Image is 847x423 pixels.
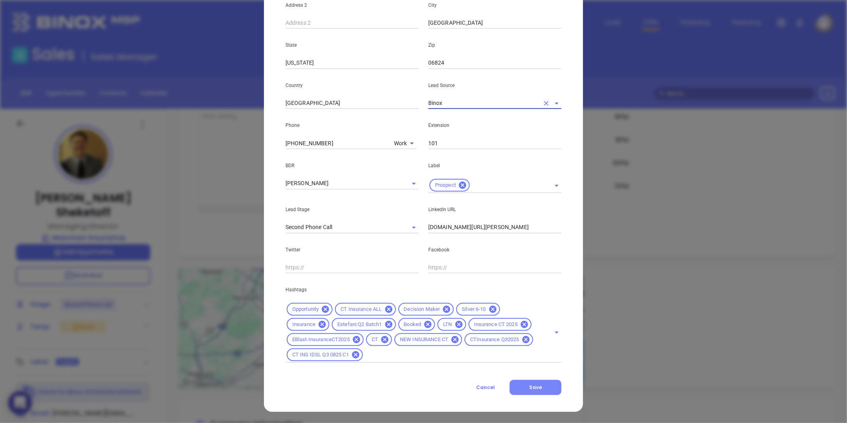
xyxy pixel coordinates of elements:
span: EBlast-InsuranceCT2025 [288,336,355,343]
div: NEW INSURANCE CT [394,333,462,346]
p: State [286,41,419,49]
div: EBlast-InsuranceCT2025 [287,333,364,346]
div: Opportunity [287,303,333,316]
span: Insurance [288,321,320,328]
span: Prospect [430,182,461,189]
button: Save [510,380,561,395]
input: Zip [428,57,561,69]
span: NEW INSURANCE CT [395,336,453,343]
button: Cancel [461,380,510,395]
span: Silver 6-10 [457,306,490,313]
input: City [428,17,561,29]
span: CTInsurance Q32025 [465,336,524,343]
div: Silver 6-10 [456,303,500,316]
div: CT [366,333,392,346]
span: Booked [399,321,426,328]
div: Booked [398,318,435,331]
div: Prospect [429,179,470,192]
span: Opportunity [288,306,323,313]
div: Insurance [287,318,329,331]
div: Insurance CT 2025 [469,318,532,331]
button: Open [408,222,420,233]
p: Hashtags [286,285,561,294]
input: Country [286,97,419,109]
span: Insurance CT 2025 [469,321,522,328]
span: Cancel [476,384,495,391]
p: Facebook [428,245,561,254]
input: https:// [428,221,561,233]
div: Decision Maker [398,303,454,316]
span: CT INS IDSL Q3 0825 C1 [288,352,354,358]
div: LTN [437,318,466,331]
p: Extension [428,121,561,130]
div: Estefani Q2 Batch1 [332,318,396,331]
span: Decision Maker [399,306,445,313]
button: Open [408,178,420,189]
button: Open [551,180,562,191]
p: Address 2 [286,1,419,10]
input: Phone [286,137,391,149]
div: Work [394,138,417,150]
p: Twitter [286,245,419,254]
input: Address 2 [286,17,419,29]
button: Open [551,98,562,109]
input: https:// [428,262,561,274]
div: CT INS IDSL Q3 0825 C1 [287,348,363,361]
p: Phone [286,121,419,130]
p: BDR [286,161,419,170]
span: Save [529,384,542,391]
div: CTInsurance Q32025 [465,333,533,346]
p: City [428,1,561,10]
span: Estefani Q2 Batch1 [333,321,386,328]
p: LinkedIn URL [428,205,561,214]
p: Label [428,161,561,170]
p: Zip [428,41,561,49]
span: LTN [438,321,457,328]
p: Lead Source [428,81,561,90]
input: Extension [428,137,561,149]
p: Country [286,81,419,90]
input: State [286,57,419,69]
p: Lead Stage [286,205,419,214]
input: https:// [286,262,419,274]
span: CT [367,336,383,343]
span: CT Insurance ALL [336,306,386,313]
button: Clear [541,98,552,109]
div: CT Insurance ALL [335,303,396,316]
button: Open [551,327,562,338]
